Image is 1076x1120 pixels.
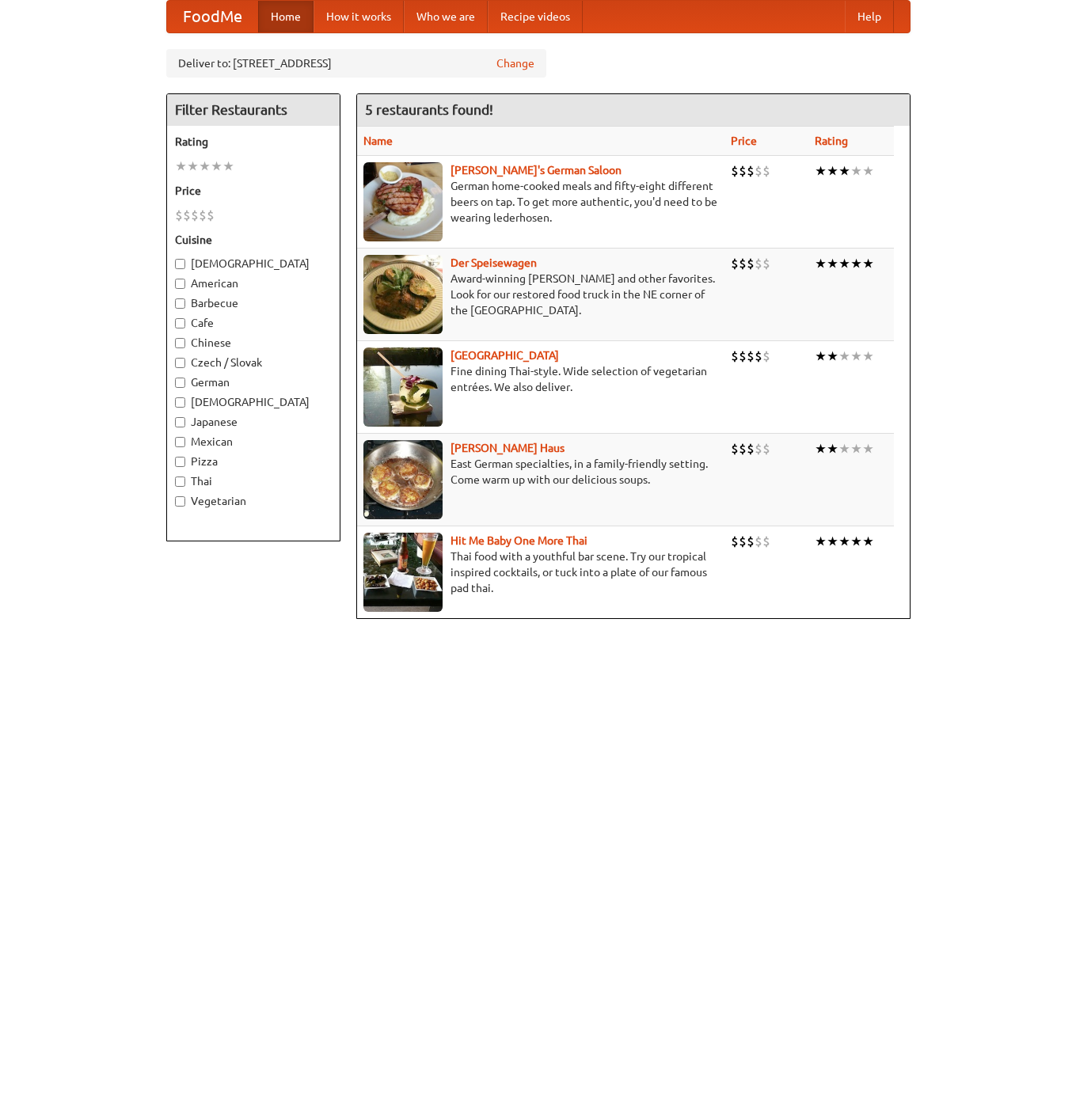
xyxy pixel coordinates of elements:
li: $ [731,162,739,180]
input: American [175,279,185,289]
li: ★ [187,158,199,175]
a: Der Speisewagen [451,256,537,269]
li: ★ [838,533,850,550]
li: $ [191,207,199,224]
a: Hit Me Baby One More Thai [451,534,587,547]
li: ★ [862,255,874,272]
li: $ [762,533,770,550]
li: $ [731,347,739,365]
li: ★ [827,347,838,365]
li: $ [755,347,762,365]
li: $ [199,207,207,224]
input: [DEMOGRAPHIC_DATA] [175,259,185,269]
a: Change [496,55,534,71]
p: Thai food with a youthful bar scene. Try our tropical inspired cocktails, or tuck into a plate of... [363,549,718,596]
li: $ [755,533,762,550]
li: ★ [850,255,862,272]
h4: Filter Restaurants [167,94,340,126]
p: German home-cooked meals and fifty-eight different beers on tap. To get more authentic, you'd nee... [363,178,718,226]
li: ★ [850,347,862,365]
li: ★ [862,347,874,365]
li: $ [755,162,762,180]
li: $ [762,255,770,272]
img: babythai.jpg [363,533,443,612]
input: Vegetarian [175,496,185,507]
a: [GEOGRAPHIC_DATA] [451,349,559,362]
li: $ [755,255,762,272]
li: $ [739,533,747,550]
input: Pizza [175,457,185,467]
li: $ [183,207,191,224]
a: FoodMe [167,1,258,32]
li: ★ [815,533,827,550]
li: ★ [175,158,187,175]
label: Barbecue [175,295,332,311]
input: Cafe [175,318,185,328]
li: $ [762,440,770,457]
li: ★ [838,440,850,457]
input: Mexican [175,437,185,447]
input: Barbecue [175,298,185,309]
a: [PERSON_NAME] Haus [451,442,565,454]
li: ★ [850,533,862,550]
li: ★ [850,440,862,457]
li: $ [731,440,739,457]
h5: Cuisine [175,232,332,248]
li: ★ [211,158,222,175]
li: ★ [815,440,827,457]
li: $ [739,162,747,180]
label: [DEMOGRAPHIC_DATA] [175,256,332,271]
li: $ [755,440,762,457]
ng-pluralize: 5 restaurants found! [365,102,493,117]
li: ★ [838,347,850,365]
label: Pizza [175,454,332,469]
input: Chinese [175,338,185,348]
label: Cafe [175,315,332,331]
li: $ [739,440,747,457]
label: American [175,275,332,291]
div: Deliver to: [STREET_ADDRESS] [166,49,546,78]
li: ★ [838,162,850,180]
p: Award-winning [PERSON_NAME] and other favorites. Look for our restored food truck in the NE corne... [363,271,718,318]
li: ★ [199,158,211,175]
img: kohlhaus.jpg [363,440,443,519]
img: esthers.jpg [363,162,443,241]
a: Price [731,135,757,147]
li: $ [747,347,755,365]
li: $ [739,255,747,272]
a: How it works [314,1,404,32]
label: Thai [175,473,332,489]
label: Chinese [175,335,332,351]
a: [PERSON_NAME]'s German Saloon [451,164,622,177]
p: East German specialties, in a family-friendly setting. Come warm up with our delicious soups. [363,456,718,488]
input: [DEMOGRAPHIC_DATA] [175,397,185,408]
a: Help [845,1,894,32]
input: Thai [175,476,185,487]
a: Name [363,135,393,147]
li: ★ [850,162,862,180]
li: ★ [815,347,827,365]
li: ★ [827,533,838,550]
li: $ [747,162,755,180]
li: $ [175,207,183,224]
input: German [175,378,185,388]
a: Who we are [404,1,488,32]
li: ★ [815,255,827,272]
label: Japanese [175,414,332,430]
li: ★ [862,533,874,550]
li: $ [207,207,215,224]
img: satay.jpg [363,347,443,427]
a: Rating [815,135,848,147]
li: $ [731,533,739,550]
h5: Price [175,183,332,199]
h5: Rating [175,134,332,150]
li: ★ [862,162,874,180]
li: $ [747,255,755,272]
li: $ [747,533,755,550]
li: $ [762,162,770,180]
li: ★ [815,162,827,180]
a: Recipe videos [488,1,583,32]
